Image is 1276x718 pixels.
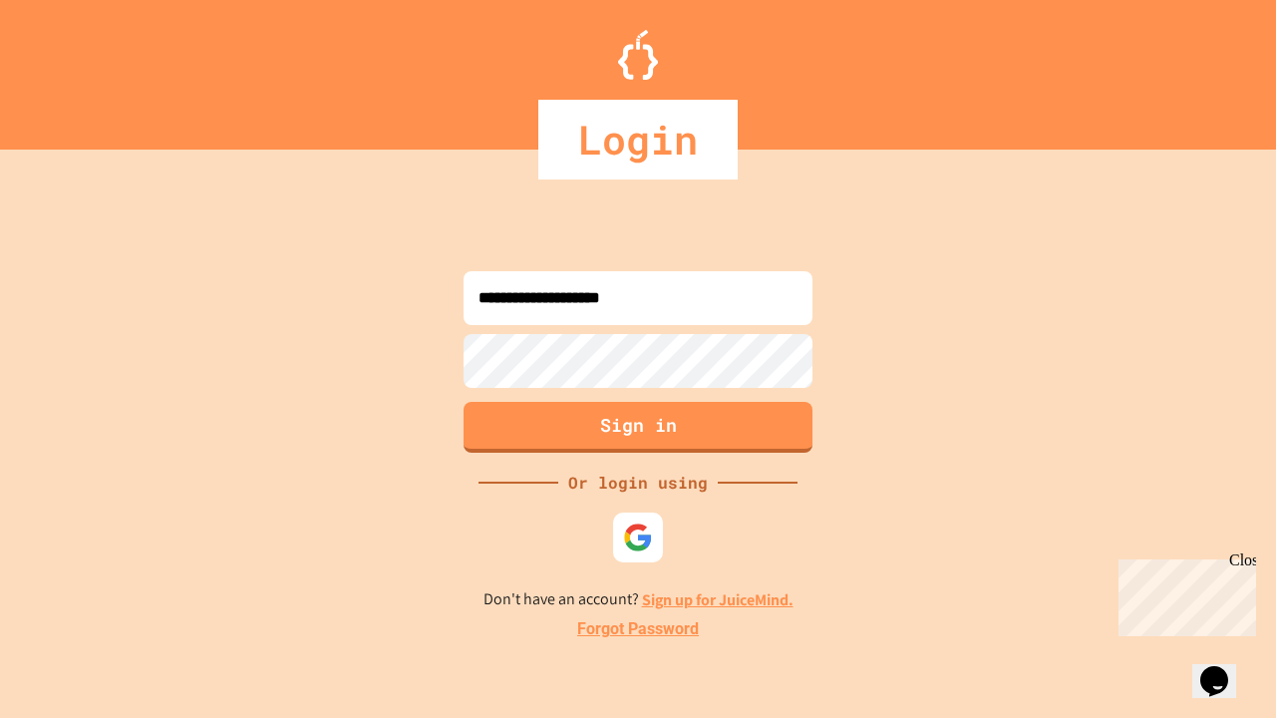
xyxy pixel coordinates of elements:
a: Forgot Password [577,617,699,641]
iframe: chat widget [1192,638,1256,698]
div: Chat with us now!Close [8,8,138,127]
div: Or login using [558,471,718,495]
a: Sign up for JuiceMind. [642,589,794,610]
img: Logo.svg [618,30,658,80]
img: google-icon.svg [623,523,653,552]
button: Sign in [464,402,812,453]
div: Login [538,100,738,179]
iframe: chat widget [1111,551,1256,636]
p: Don't have an account? [483,587,794,612]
